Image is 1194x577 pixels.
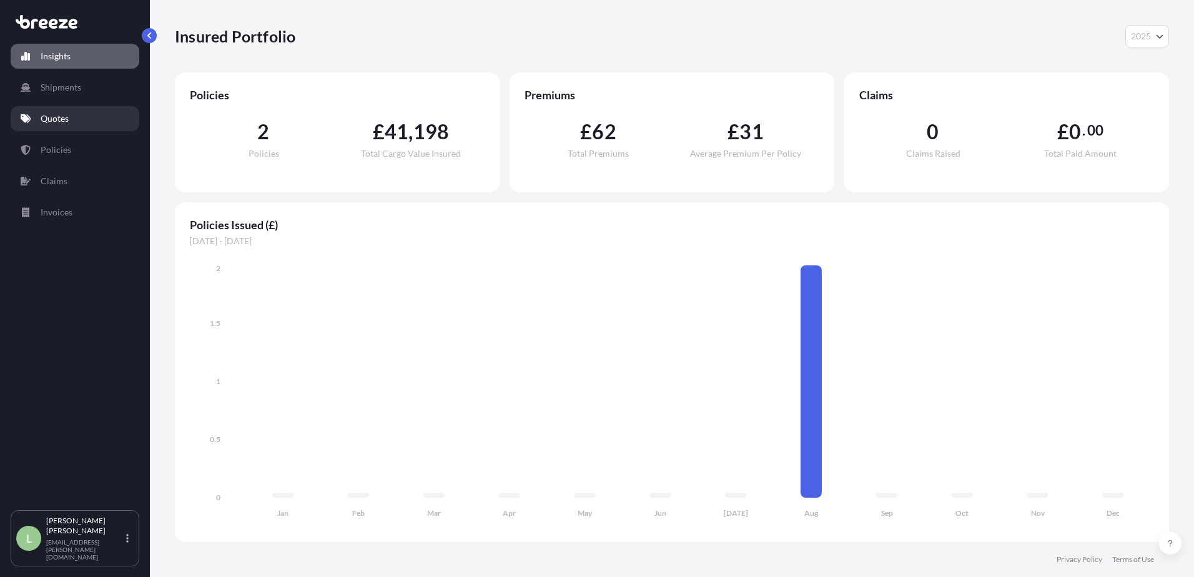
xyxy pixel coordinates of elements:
[568,149,629,158] span: Total Premiums
[1044,149,1117,158] span: Total Paid Amount
[1087,126,1103,136] span: 00
[592,122,616,142] span: 62
[41,144,71,156] p: Policies
[257,122,269,142] span: 2
[41,175,67,187] p: Claims
[503,508,516,518] tspan: Apr
[1069,122,1081,142] span: 0
[1107,508,1120,518] tspan: Dec
[578,508,593,518] tspan: May
[804,508,819,518] tspan: Aug
[525,87,819,102] span: Premiums
[859,87,1154,102] span: Claims
[1057,555,1102,565] a: Privacy Policy
[11,44,139,69] a: Insights
[216,377,220,386] tspan: 1
[1131,30,1151,42] span: 2025
[385,122,408,142] span: 41
[408,122,413,142] span: ,
[373,122,385,142] span: £
[46,538,124,561] p: [EMAIL_ADDRESS][PERSON_NAME][DOMAIN_NAME]
[728,122,739,142] span: £
[654,508,666,518] tspan: Jun
[1031,508,1045,518] tspan: Nov
[11,75,139,100] a: Shipments
[26,532,32,545] span: L
[955,508,969,518] tspan: Oct
[1112,555,1154,565] a: Terms of Use
[881,508,893,518] tspan: Sep
[352,508,365,518] tspan: Feb
[427,508,441,518] tspan: Mar
[249,149,279,158] span: Policies
[216,493,220,502] tspan: 0
[413,122,450,142] span: 198
[11,106,139,131] a: Quotes
[690,149,801,158] span: Average Premium Per Policy
[41,206,72,219] p: Invoices
[739,122,763,142] span: 31
[210,318,220,328] tspan: 1.5
[580,122,592,142] span: £
[216,264,220,273] tspan: 2
[361,149,461,158] span: Total Cargo Value Insured
[210,435,220,444] tspan: 0.5
[724,508,748,518] tspan: [DATE]
[277,508,289,518] tspan: Jan
[41,112,69,125] p: Quotes
[906,149,960,158] span: Claims Raised
[1125,25,1169,47] button: Year Selector
[190,235,1154,247] span: [DATE] - [DATE]
[11,200,139,225] a: Invoices
[11,169,139,194] a: Claims
[1057,122,1069,142] span: £
[927,122,939,142] span: 0
[190,217,1154,232] span: Policies Issued (£)
[175,26,295,46] p: Insured Portfolio
[41,50,71,62] p: Insights
[11,137,139,162] a: Policies
[41,81,81,94] p: Shipments
[190,87,485,102] span: Policies
[1082,126,1085,136] span: .
[46,516,124,536] p: [PERSON_NAME] [PERSON_NAME]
